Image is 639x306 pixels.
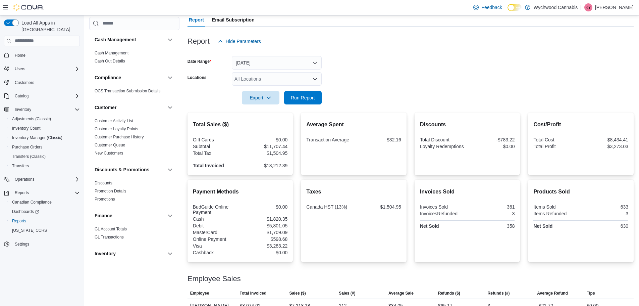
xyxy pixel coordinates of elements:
button: Inventory [95,250,165,257]
button: Open list of options [312,76,318,82]
span: Inventory Manager (Classic) [12,135,62,140]
button: [DATE] [232,56,322,70]
a: Settings [12,240,32,248]
div: Customer [89,117,179,160]
a: Home [12,51,28,59]
a: OCS Transaction Submission Details [95,89,161,93]
div: Finance [89,225,179,244]
span: Canadian Compliance [9,198,80,206]
div: Canada HST (13%) [306,204,352,210]
a: Cash Management [95,51,128,55]
h3: Cash Management [95,36,136,43]
button: Canadian Compliance [7,198,83,207]
div: Debit [193,223,239,228]
span: Inventory Count [12,126,41,131]
a: Inventory Manager (Classic) [9,134,65,142]
h3: Compliance [95,74,121,81]
div: Loyalty Redemptions [420,144,466,149]
button: Inventory [166,250,174,258]
div: Cash [193,216,239,222]
button: Inventory Count [7,124,83,133]
label: Locations [188,75,207,80]
a: Purchase Orders [9,143,45,151]
div: $11,707.44 [242,144,287,149]
strong: Net Sold [420,223,439,229]
button: Inventory [12,105,34,114]
button: Reports [12,189,32,197]
a: Promotion Details [95,189,126,193]
button: Home [1,50,83,60]
span: Operations [15,177,35,182]
span: KY [586,3,591,11]
div: $8,434.41 [582,137,628,142]
button: Finance [166,212,174,220]
div: $0.00 [242,250,287,255]
span: Dashboards [9,208,80,216]
button: Customer [95,104,165,111]
h3: Inventory [95,250,116,257]
a: [US_STATE] CCRS [9,226,50,234]
div: $0.00 [242,137,287,142]
button: Cash Management [95,36,165,43]
div: Invoices Sold [420,204,466,210]
button: Transfers (Classic) [7,152,83,161]
button: Hide Parameters [215,35,264,48]
div: Items Sold [533,204,579,210]
span: Home [15,53,25,58]
span: Canadian Compliance [12,200,52,205]
div: Transaction Average [306,137,352,142]
span: Report [189,13,204,27]
span: Inventory [15,107,31,112]
span: Purchase Orders [12,144,43,150]
button: Users [12,65,28,73]
div: 3 [469,211,515,216]
span: Feedback [481,4,502,11]
span: Transfers (Classic) [12,154,46,159]
span: Export [246,91,275,104]
span: Users [12,65,80,73]
span: Hide Parameters [226,38,261,45]
div: $3,273.03 [582,144,628,149]
div: Cash Management [89,49,179,68]
button: Finance [95,212,165,219]
a: Promotions [95,197,115,202]
div: 3 [582,211,628,216]
a: Adjustments (Classic) [9,115,54,123]
div: Cashback [193,250,239,255]
span: Average Refund [537,291,568,296]
a: Inventory Count [9,124,43,132]
a: GL Account Totals [95,227,127,231]
span: Settings [12,240,80,248]
button: Catalog [1,91,83,101]
span: Average Sale [388,291,414,296]
button: Cash Management [166,36,174,44]
a: Canadian Compliance [9,198,54,206]
span: Customers [15,80,34,85]
a: Cash Out Details [95,59,125,63]
span: Cash Management [95,50,128,56]
span: Adjustments (Classic) [12,116,51,122]
button: Export [242,91,279,104]
h3: Employee Sales [188,275,241,283]
img: Cova [13,4,44,11]
a: Customer Queue [95,143,125,147]
span: Promotion Details [95,188,126,194]
a: Discounts [95,181,112,185]
div: Online Payment [193,236,239,242]
span: Inventory Manager (Classic) [9,134,80,142]
p: [PERSON_NAME] [595,3,634,11]
a: Transfers [9,162,32,170]
span: Cash Out Details [95,58,125,64]
h2: Total Sales ($) [193,121,288,129]
p: | [580,3,582,11]
span: New Customers [95,150,123,156]
span: Reports [9,217,80,225]
h2: Discounts [420,121,515,129]
a: GL Transactions [95,235,124,239]
a: Transfers (Classic) [9,152,48,161]
button: Catalog [12,92,31,100]
button: Inventory Manager (Classic) [7,133,83,142]
span: Promotions [95,196,115,202]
